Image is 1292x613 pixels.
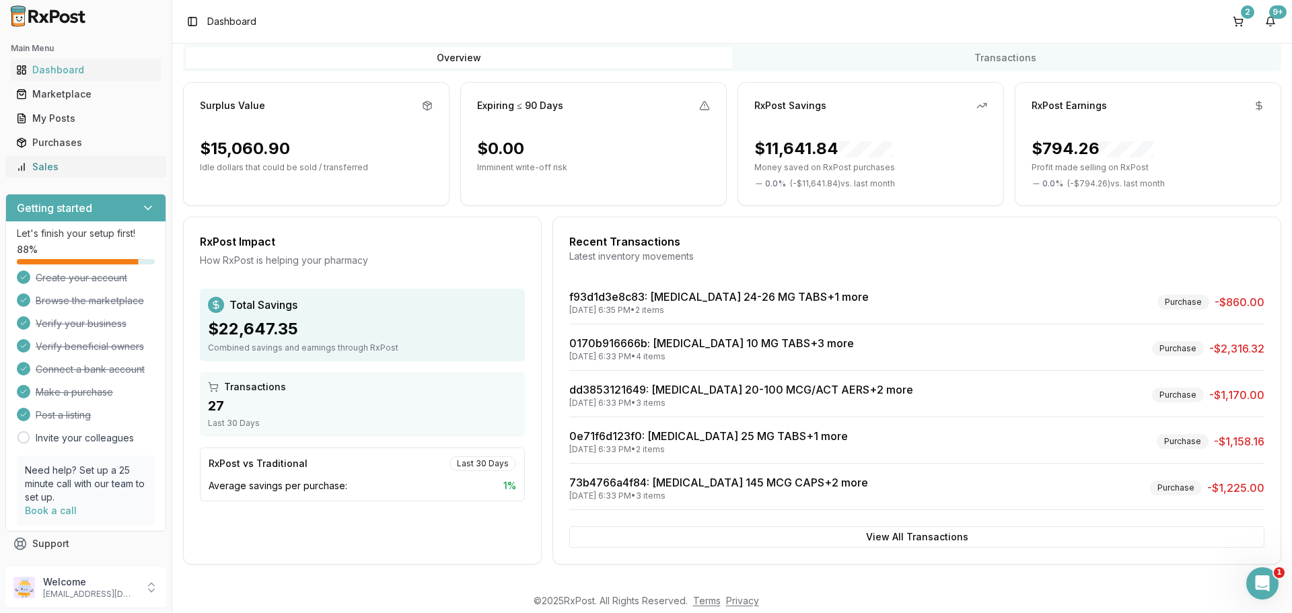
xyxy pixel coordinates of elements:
[36,317,127,330] span: Verify your business
[43,575,137,589] p: Welcome
[569,336,854,350] a: 0170b916666b: [MEDICAL_DATA] 10 MG TABS+3 more
[43,589,137,600] p: [EMAIL_ADDRESS][DOMAIN_NAME]
[450,456,516,471] div: Last 30 Days
[1032,138,1153,159] div: $794.26
[5,132,166,153] button: Purchases
[36,340,144,353] span: Verify beneficial owners
[36,363,145,376] span: Connect a bank account
[726,595,759,606] a: Privacy
[477,99,563,112] div: Expiring ≤ 90 Days
[13,577,35,598] img: User avatar
[569,383,913,396] a: dd3853121649: [MEDICAL_DATA] 20-100 MCG/ACT AERS+2 more
[693,595,721,606] a: Terms
[25,464,147,504] p: Need help? Set up a 25 minute call with our team to set up.
[1032,162,1264,173] p: Profit made selling on RxPost
[1207,480,1264,496] span: -$1,225.00
[11,106,161,131] a: My Posts
[208,342,517,353] div: Combined savings and earnings through RxPost
[765,178,786,189] span: 0.0 %
[200,99,265,112] div: Surplus Value
[5,59,166,81] button: Dashboard
[569,526,1264,548] button: View All Transactions
[1209,340,1264,357] span: -$2,316.32
[208,396,517,415] div: 27
[16,87,155,101] div: Marketplace
[1246,567,1279,600] iframe: Intercom live chat
[207,15,256,28] nav: breadcrumb
[569,429,848,443] a: 0e71f6d123f0: [MEDICAL_DATA] 25 MG TABS+1 more
[1274,567,1285,578] span: 1
[16,63,155,77] div: Dashboard
[569,250,1264,263] div: Latest inventory movements
[1032,99,1107,112] div: RxPost Earnings
[5,108,166,129] button: My Posts
[1260,11,1281,32] button: 9+
[1042,178,1063,189] span: 0.0 %
[732,47,1279,69] button: Transactions
[569,444,848,455] div: [DATE] 6:33 PM • 2 items
[16,112,155,125] div: My Posts
[11,131,161,155] a: Purchases
[208,318,517,340] div: $22,647.35
[1150,480,1202,495] div: Purchase
[1152,341,1204,356] div: Purchase
[5,83,166,105] button: Marketplace
[477,162,710,173] p: Imminent write-off risk
[17,227,155,240] p: Let's finish your setup first!
[16,136,155,149] div: Purchases
[209,457,308,470] div: RxPost vs Traditional
[754,99,826,112] div: RxPost Savings
[477,138,524,159] div: $0.00
[36,431,134,445] a: Invite your colleagues
[569,233,1264,250] div: Recent Transactions
[200,254,525,267] div: How RxPost is helping your pharmacy
[11,43,161,54] h2: Main Menu
[1227,11,1249,32] button: 2
[229,297,297,313] span: Total Savings
[5,556,166,580] button: Feedback
[1215,294,1264,310] span: -$860.00
[1209,387,1264,403] span: -$1,170.00
[569,351,854,362] div: [DATE] 6:33 PM • 4 items
[11,58,161,82] a: Dashboard
[208,418,517,429] div: Last 30 Days
[569,305,869,316] div: [DATE] 6:35 PM • 2 items
[17,243,38,256] span: 88 %
[17,200,92,216] h3: Getting started
[207,15,256,28] span: Dashboard
[1241,5,1254,19] div: 2
[569,476,868,489] a: 73b4766a4f84: [MEDICAL_DATA] 145 MCG CAPS+2 more
[36,408,91,422] span: Post a listing
[224,380,286,394] span: Transactions
[1067,178,1165,189] span: ( - $794.26 ) vs. last month
[11,155,161,179] a: Sales
[569,491,868,501] div: [DATE] 6:33 PM • 3 items
[1269,5,1287,19] div: 9+
[16,160,155,174] div: Sales
[1214,433,1264,449] span: -$1,158.16
[36,294,144,308] span: Browse the marketplace
[569,290,869,303] a: f93d1d3e8c83: [MEDICAL_DATA] 24-26 MG TABS+1 more
[1157,295,1209,310] div: Purchase
[32,561,78,575] span: Feedback
[200,138,290,159] div: $15,060.90
[5,532,166,556] button: Support
[209,479,347,493] span: Average savings per purchase:
[754,138,892,159] div: $11,641.84
[25,505,77,516] a: Book a call
[569,398,913,408] div: [DATE] 6:33 PM • 3 items
[5,5,92,27] img: RxPost Logo
[200,162,433,173] p: Idle dollars that could be sold / transferred
[186,47,732,69] button: Overview
[5,156,166,178] button: Sales
[1157,434,1209,449] div: Purchase
[754,162,987,173] p: Money saved on RxPost purchases
[790,178,895,189] span: ( - $11,641.84 ) vs. last month
[11,82,161,106] a: Marketplace
[36,271,127,285] span: Create your account
[503,479,516,493] span: 1 %
[1152,388,1204,402] div: Purchase
[36,386,113,399] span: Make a purchase
[200,233,525,250] div: RxPost Impact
